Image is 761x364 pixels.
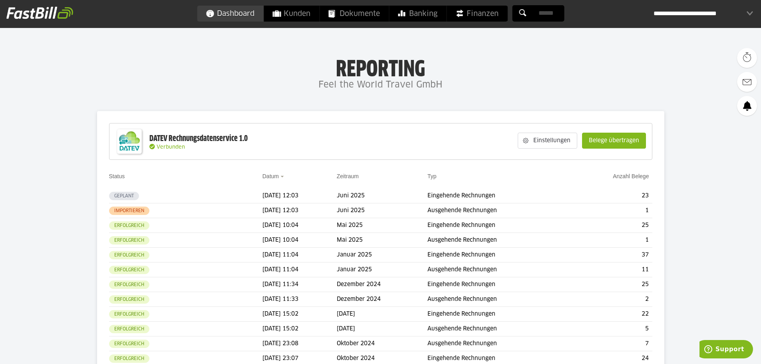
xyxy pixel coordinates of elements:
sl-badge: Erfolgreich [109,340,149,348]
a: Status [109,173,125,179]
td: Juni 2025 [337,189,427,203]
td: [DATE] 15:02 [262,322,337,336]
span: Finanzen [455,6,499,22]
td: [DATE] 11:04 [262,263,337,277]
td: 5 [571,322,652,336]
td: [DATE] 12:03 [262,203,337,218]
img: sort_desc.gif [280,176,286,177]
a: Typ [427,173,437,179]
td: [DATE] 10:04 [262,233,337,248]
sl-badge: Erfolgreich [109,280,149,289]
td: Ausgehende Rechnungen [427,233,571,248]
span: Dokumente [328,6,380,22]
td: [DATE] 12:03 [262,189,337,203]
td: [DATE] [337,322,427,336]
sl-badge: Erfolgreich [109,325,149,333]
td: 23 [571,189,652,203]
a: Anzahl Belege [613,173,649,179]
span: Verbunden [157,145,185,150]
sl-button: Einstellungen [518,133,577,149]
sl-button: Belege übertragen [582,133,646,149]
td: Ausgehende Rechnungen [427,263,571,277]
sl-badge: Erfolgreich [109,354,149,363]
h1: Reporting [80,56,681,77]
td: Eingehende Rechnungen [427,277,571,292]
td: Ausgehende Rechnungen [427,292,571,307]
a: Datum [262,173,279,179]
span: Kunden [272,6,310,22]
td: Mai 2025 [337,233,427,248]
td: 11 [571,263,652,277]
sl-badge: Importieren [109,207,149,215]
img: fastbill_logo_white.png [6,6,73,19]
sl-badge: Erfolgreich [109,221,149,230]
td: Januar 2025 [337,248,427,263]
td: [DATE] 11:04 [262,248,337,263]
td: Eingehende Rechnungen [427,218,571,233]
a: Dokumente [320,6,389,22]
iframe: Öffnet ein Widget, in dem Sie weitere Informationen finden [699,340,753,360]
span: Banking [398,6,437,22]
td: 2 [571,292,652,307]
td: 25 [571,218,652,233]
div: DATEV Rechnungsdatenservice 1.0 [149,133,248,144]
td: Dezember 2024 [337,292,427,307]
td: Januar 2025 [337,263,427,277]
sl-badge: Erfolgreich [109,295,149,304]
a: Banking [389,6,446,22]
td: [DATE] 15:02 [262,307,337,322]
td: Juni 2025 [337,203,427,218]
td: [DATE] 23:08 [262,336,337,351]
td: Ausgehende Rechnungen [427,203,571,218]
td: [DATE] 10:04 [262,218,337,233]
td: [DATE] 11:34 [262,277,337,292]
span: Dashboard [206,6,254,22]
td: 22 [571,307,652,322]
a: Finanzen [447,6,507,22]
td: Ausgehende Rechnungen [427,322,571,336]
td: Ausgehende Rechnungen [427,336,571,351]
td: 7 [571,336,652,351]
td: 37 [571,248,652,263]
td: [DATE] 11:33 [262,292,337,307]
td: Eingehende Rechnungen [427,248,571,263]
sl-badge: Erfolgreich [109,310,149,318]
a: Kunden [264,6,319,22]
img: DATEV-Datenservice Logo [113,125,145,157]
td: Eingehende Rechnungen [427,307,571,322]
td: 25 [571,277,652,292]
sl-badge: Erfolgreich [109,236,149,245]
sl-badge: Geplant [109,192,139,200]
td: Dezember 2024 [337,277,427,292]
td: 1 [571,203,652,218]
a: Zeitraum [337,173,359,179]
sl-badge: Erfolgreich [109,251,149,259]
td: Oktober 2024 [337,336,427,351]
sl-badge: Erfolgreich [109,266,149,274]
td: Mai 2025 [337,218,427,233]
a: Dashboard [197,6,263,22]
td: 1 [571,233,652,248]
td: Eingehende Rechnungen [427,189,571,203]
td: [DATE] [337,307,427,322]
